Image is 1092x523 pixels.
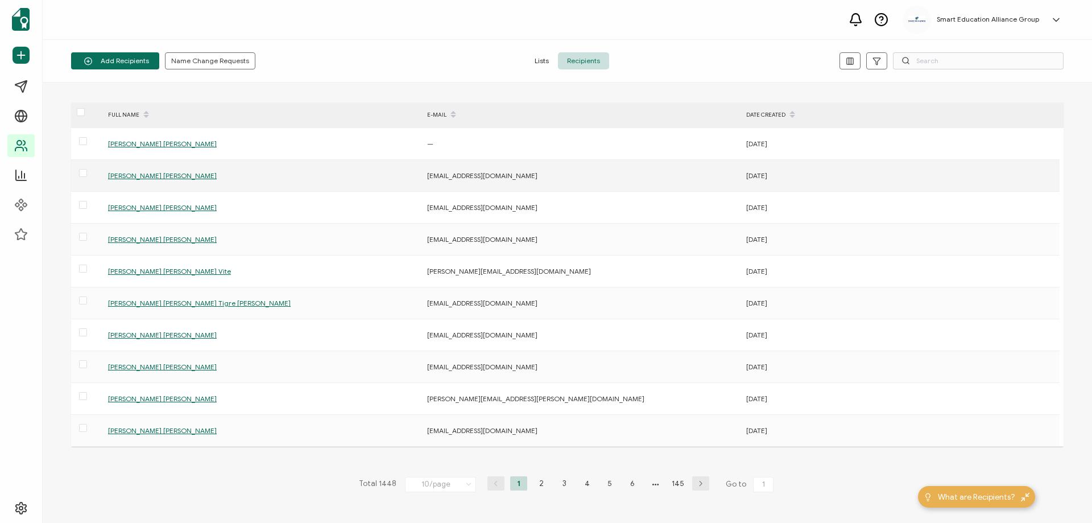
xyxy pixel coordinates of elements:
[427,426,537,435] span: [EMAIL_ADDRESS][DOMAIN_NAME]
[71,52,159,69] button: Add Recipients
[427,299,537,307] span: [EMAIL_ADDRESS][DOMAIN_NAME]
[421,105,741,125] div: E-MAIL
[108,331,217,339] span: [PERSON_NAME] [PERSON_NAME]
[624,476,641,491] li: 6
[108,299,291,307] span: [PERSON_NAME] [PERSON_NAME] Tigre [PERSON_NAME]
[108,394,217,403] span: [PERSON_NAME] [PERSON_NAME]
[1021,493,1029,501] img: minimize-icon.svg
[746,299,767,307] span: [DATE]
[108,171,217,180] span: [PERSON_NAME] [PERSON_NAME]
[108,363,217,371] span: [PERSON_NAME] [PERSON_NAME]
[108,267,231,275] span: [PERSON_NAME] [PERSON_NAME] Vite
[526,52,558,69] span: Lists
[427,139,433,148] span: —
[427,203,537,212] span: [EMAIL_ADDRESS][DOMAIN_NAME]
[746,394,767,403] span: [DATE]
[669,476,686,491] li: 145
[746,171,767,180] span: [DATE]
[359,476,396,492] span: Total 1448
[937,15,1039,23] h5: Smart Education Alliance Group
[12,8,30,31] img: sertifier-logomark-colored.svg
[427,394,644,403] span: [PERSON_NAME][EMAIL_ADDRESS][PERSON_NAME][DOMAIN_NAME]
[746,235,767,244] span: [DATE]
[427,331,537,339] span: [EMAIL_ADDRESS][DOMAIN_NAME]
[108,139,217,148] span: [PERSON_NAME] [PERSON_NAME]
[510,476,527,491] li: 1
[556,476,573,491] li: 3
[1035,468,1092,523] iframe: Chat Widget
[558,52,609,69] span: Recipients
[726,476,776,492] span: Go to
[746,139,767,148] span: [DATE]
[746,203,767,212] span: [DATE]
[102,105,421,125] div: FULL NAME
[601,476,618,491] li: 5
[746,331,767,339] span: [DATE]
[405,477,476,492] input: Select
[746,426,767,435] span: [DATE]
[108,235,217,244] span: [PERSON_NAME] [PERSON_NAME]
[746,267,767,275] span: [DATE]
[108,203,217,212] span: [PERSON_NAME] [PERSON_NAME]
[908,16,925,23] img: 111c7b32-d500-4ce1-86d1-718dc6ccd280.jpg
[938,491,1015,503] span: What are Recipients?
[533,476,550,491] li: 2
[427,171,537,180] span: [EMAIL_ADDRESS][DOMAIN_NAME]
[427,363,537,371] span: [EMAIL_ADDRESS][DOMAIN_NAME]
[108,426,217,435] span: [PERSON_NAME] [PERSON_NAME]
[578,476,595,491] li: 4
[165,52,255,69] button: Name Change Requests
[746,363,767,371] span: [DATE]
[741,105,1060,125] div: DATE CREATED
[893,52,1064,69] input: Search
[427,235,537,244] span: [EMAIL_ADDRESS][DOMAIN_NAME]
[171,57,249,64] span: Name Change Requests
[427,267,591,275] span: [PERSON_NAME][EMAIL_ADDRESS][DOMAIN_NAME]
